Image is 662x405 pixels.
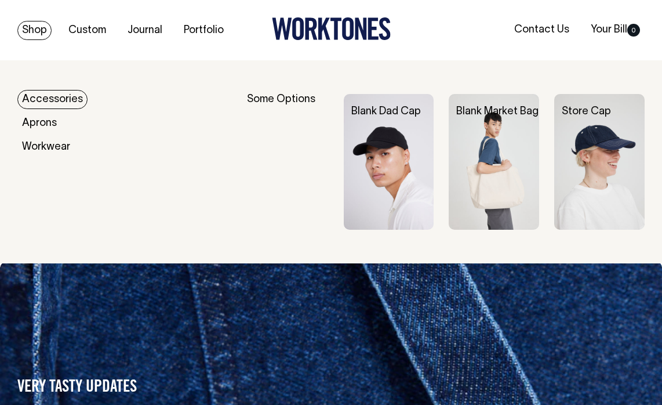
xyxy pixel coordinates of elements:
a: Shop [17,21,52,40]
a: Portfolio [179,21,228,40]
a: Custom [64,21,111,40]
a: Your Bill0 [586,20,645,39]
a: Blank Market Bag [456,107,539,117]
a: Blank Dad Cap [351,107,421,117]
span: 0 [627,24,640,37]
a: Accessories [17,90,88,109]
h5: VERY TASTY UPDATES [17,378,325,397]
a: Journal [123,21,167,40]
img: Blank Market Bag [449,94,539,230]
img: Store Cap [554,94,645,230]
a: Contact Us [510,20,574,39]
a: Store Cap [562,107,611,117]
a: Aprons [17,114,61,133]
a: Workwear [17,138,75,157]
div: Some Options [247,94,329,230]
img: Blank Dad Cap [344,94,434,230]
